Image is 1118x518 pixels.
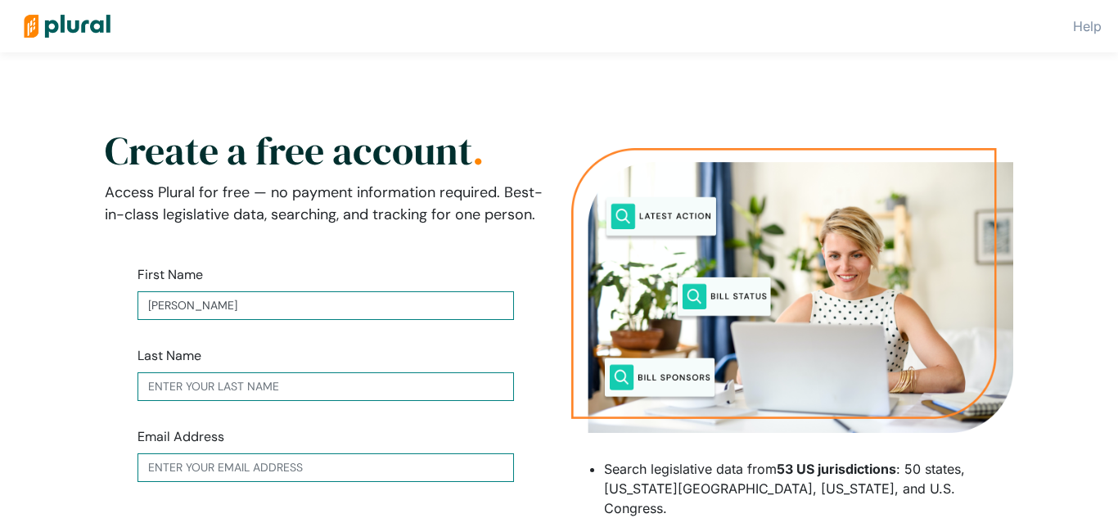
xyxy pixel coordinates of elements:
[472,124,484,178] span: .
[105,182,547,226] p: Access Plural for free — no payment information required. Best-in-class legislative data, searchi...
[777,461,896,477] strong: 53 US jurisdictions
[137,427,224,447] label: Email Address
[604,459,1013,518] li: Search legislative data from : 50 states, [US_STATE][GEOGRAPHIC_DATA], [US_STATE], and U.S. Congr...
[137,346,201,366] label: Last Name
[571,148,1013,434] img: Person searching on their laptop for public policy information with search words of latest action...
[137,372,514,401] input: Enter your last name
[105,136,547,165] h2: Create a free account
[137,453,514,482] input: Enter your email address
[137,265,203,285] label: First Name
[137,291,514,320] input: Enter your first name
[1073,18,1102,34] a: Help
